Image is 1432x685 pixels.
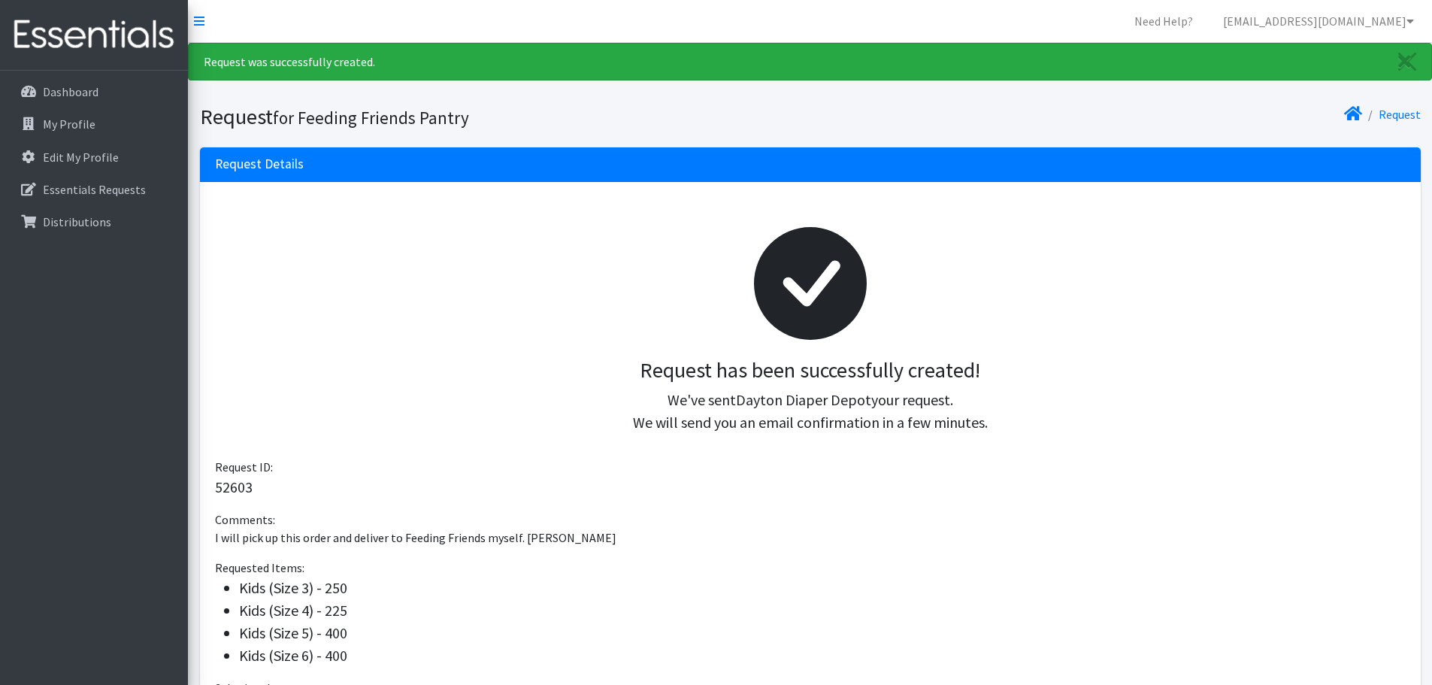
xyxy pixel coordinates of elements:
[43,84,98,99] p: Dashboard
[6,207,182,237] a: Distributions
[215,529,1406,547] p: I will pick up this order and deliver to Feeding Friends myself. [PERSON_NAME]
[43,117,95,132] p: My Profile
[6,77,182,107] a: Dashboard
[1383,44,1431,80] a: Close
[215,560,304,575] span: Requested Items:
[6,109,182,139] a: My Profile
[188,43,1432,80] div: Request was successfully created.
[273,107,469,129] small: for Feeding Friends Pantry
[6,142,182,172] a: Edit My Profile
[1211,6,1426,36] a: [EMAIL_ADDRESS][DOMAIN_NAME]
[6,10,182,60] img: HumanEssentials
[6,174,182,205] a: Essentials Requests
[239,622,1406,644] li: Kids (Size 5) - 400
[1379,107,1421,122] a: Request
[239,599,1406,622] li: Kids (Size 4) - 225
[215,512,275,527] span: Comments:
[227,389,1394,434] p: We've sent your request. We will send you an email confirmation in a few minutes.
[43,182,146,197] p: Essentials Requests
[200,104,805,130] h1: Request
[215,459,273,474] span: Request ID:
[1122,6,1205,36] a: Need Help?
[736,390,871,409] span: Dayton Diaper Depot
[227,358,1394,383] h3: Request has been successfully created!
[43,150,119,165] p: Edit My Profile
[215,156,304,172] h3: Request Details
[215,476,1406,499] p: 52603
[239,644,1406,667] li: Kids (Size 6) - 400
[239,577,1406,599] li: Kids (Size 3) - 250
[43,214,111,229] p: Distributions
